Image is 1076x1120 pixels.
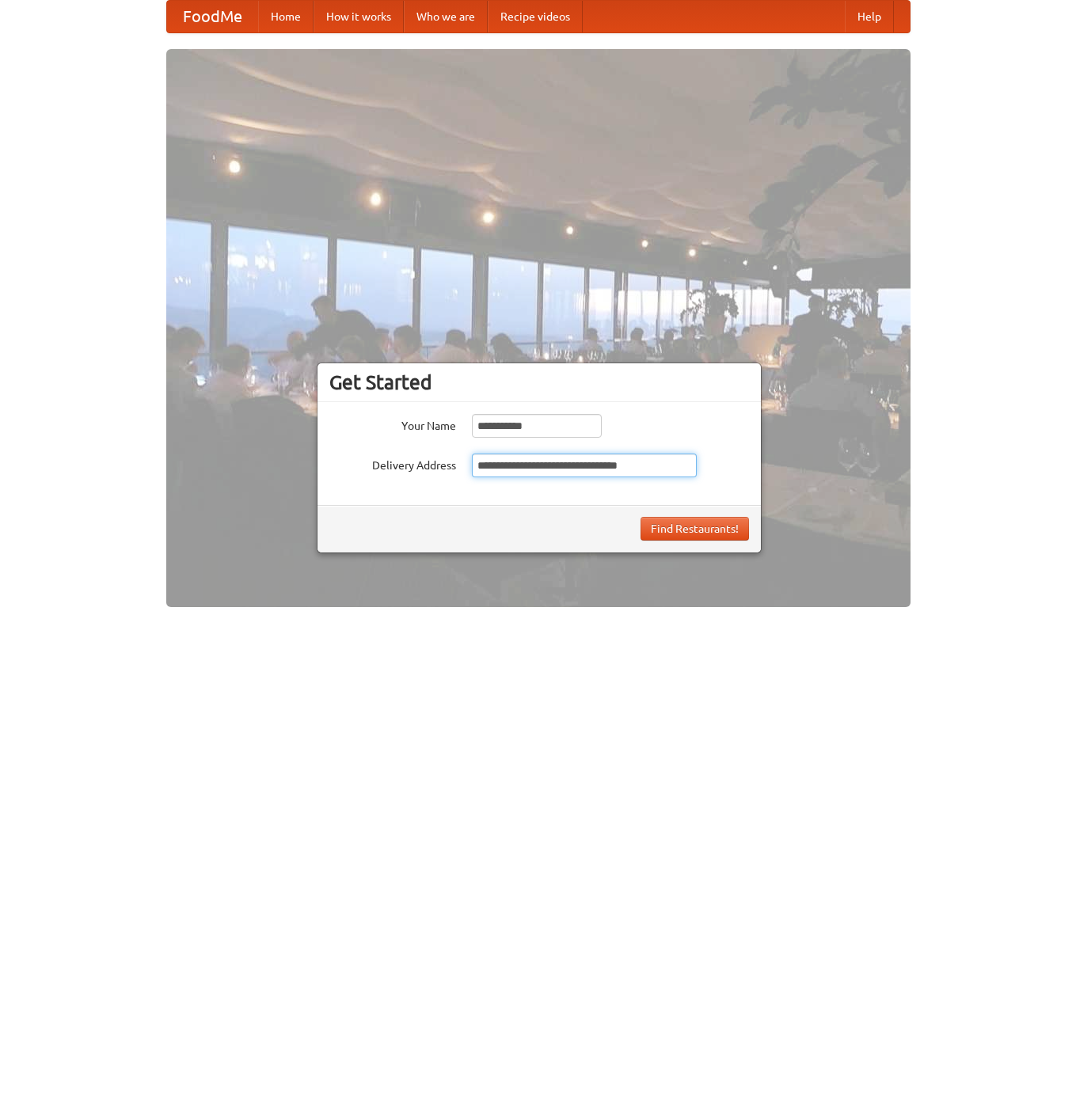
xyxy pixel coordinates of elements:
a: How it works [314,1,404,32]
h3: Get Started [329,370,749,394]
a: Help [845,1,894,32]
label: Delivery Address [329,454,456,473]
label: Your Name [329,414,456,434]
a: Home [258,1,314,32]
a: Recipe videos [488,1,583,32]
button: Find Restaurants! [641,517,749,541]
a: Who we are [404,1,488,32]
a: FoodMe [167,1,258,32]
